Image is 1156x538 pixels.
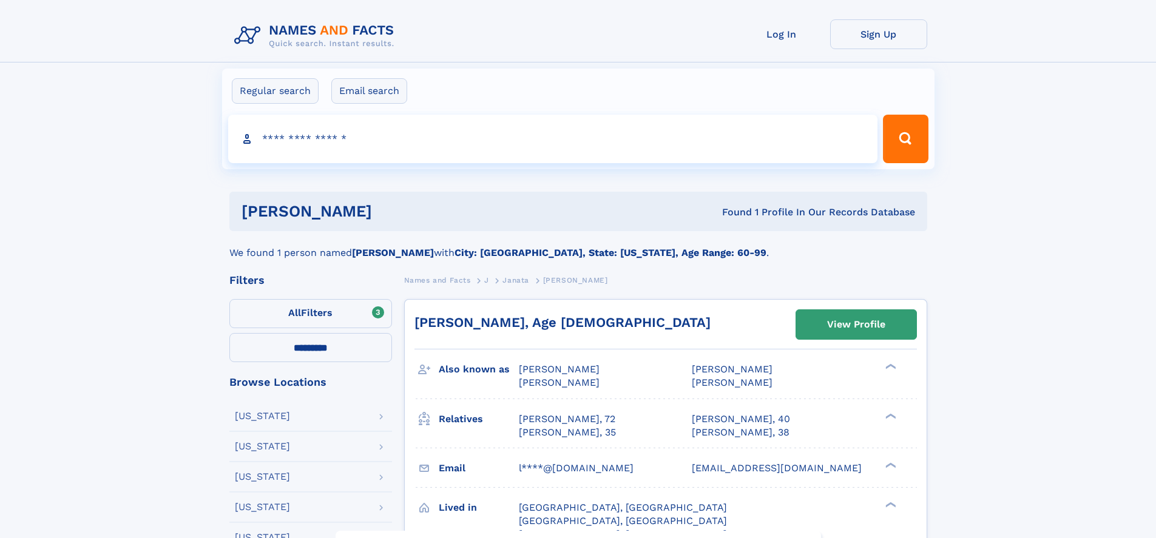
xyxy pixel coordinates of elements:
[331,78,407,104] label: Email search
[484,276,489,284] span: J
[352,247,434,258] b: [PERSON_NAME]
[502,272,529,287] a: Janata
[882,363,897,371] div: ❯
[882,412,897,420] div: ❯
[733,19,830,49] a: Log In
[519,363,600,375] span: [PERSON_NAME]
[229,299,392,328] label: Filters
[882,500,897,508] div: ❯
[882,461,897,469] div: ❯
[519,412,615,426] a: [PERSON_NAME], 72
[692,426,789,439] a: [PERSON_NAME], 38
[519,502,727,513] span: [GEOGRAPHIC_DATA], [GEOGRAPHIC_DATA]
[519,426,616,439] a: [PERSON_NAME], 35
[692,363,772,375] span: [PERSON_NAME]
[232,78,319,104] label: Regular search
[692,412,790,426] a: [PERSON_NAME], 40
[229,19,404,52] img: Logo Names and Facts
[519,515,727,526] span: [GEOGRAPHIC_DATA], [GEOGRAPHIC_DATA]
[228,115,878,163] input: search input
[414,315,711,330] a: [PERSON_NAME], Age [DEMOGRAPHIC_DATA]
[439,409,519,429] h3: Relatives
[235,502,290,512] div: [US_STATE]
[547,206,915,219] div: Found 1 Profile In Our Records Database
[484,272,489,287] a: J
[235,472,290,482] div: [US_STATE]
[827,311,885,338] div: View Profile
[229,377,392,388] div: Browse Locations
[519,377,600,388] span: [PERSON_NAME]
[830,19,927,49] a: Sign Up
[692,377,772,388] span: [PERSON_NAME]
[439,458,519,479] h3: Email
[288,307,301,318] span: All
[692,462,862,474] span: [EMAIL_ADDRESS][DOMAIN_NAME]
[229,275,392,286] div: Filters
[242,204,547,219] h1: [PERSON_NAME]
[404,272,471,287] a: Names and Facts
[439,359,519,380] h3: Also known as
[502,276,529,284] span: Janata
[439,497,519,518] h3: Lived in
[235,411,290,421] div: [US_STATE]
[229,231,927,260] div: We found 1 person named with .
[455,247,766,258] b: City: [GEOGRAPHIC_DATA], State: [US_STATE], Age Range: 60-99
[235,442,290,451] div: [US_STATE]
[883,115,928,163] button: Search Button
[796,310,916,339] a: View Profile
[543,276,608,284] span: [PERSON_NAME]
